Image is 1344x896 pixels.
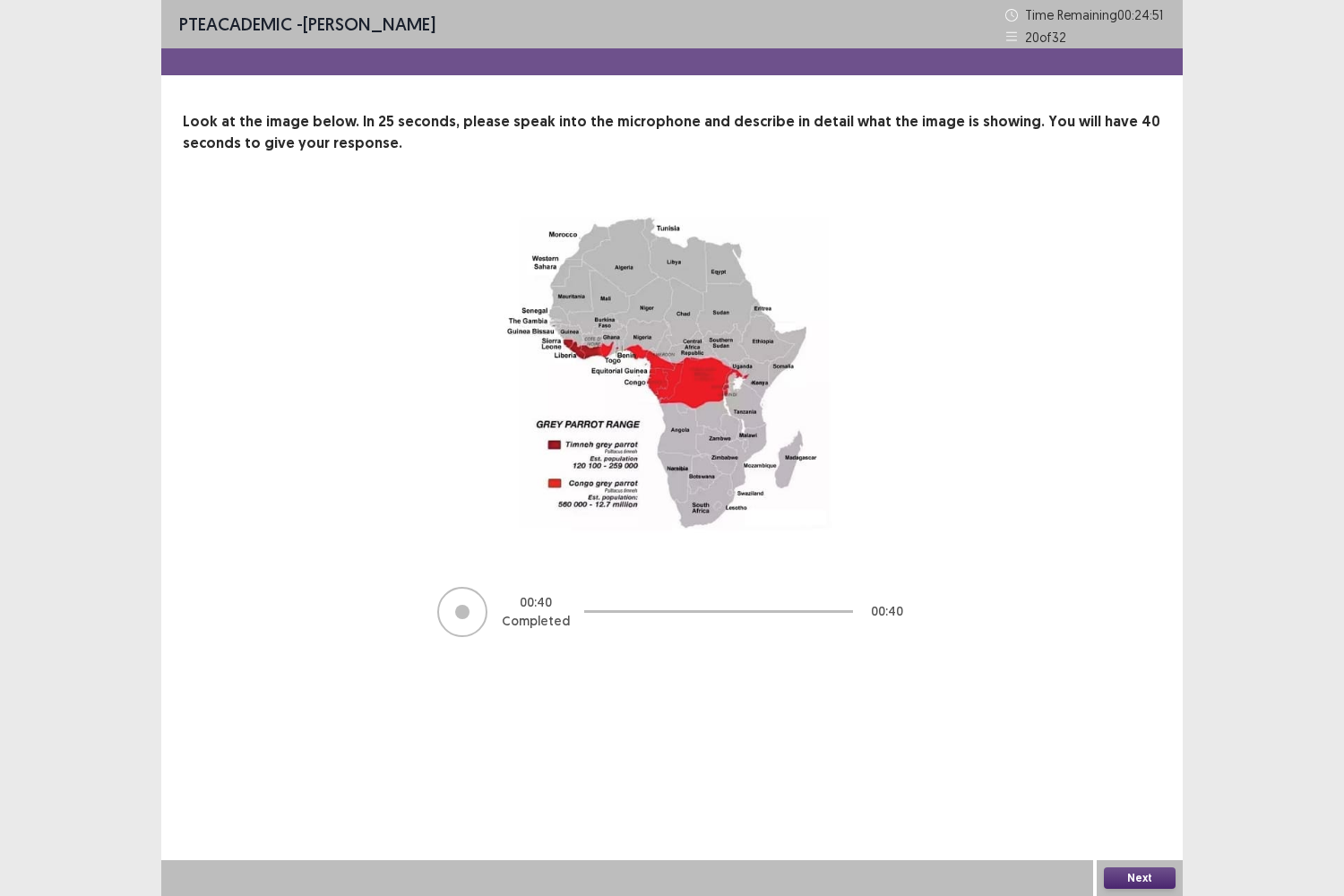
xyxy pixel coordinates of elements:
span: PTE academic [179,13,292,35]
p: 00 : 40 [871,602,903,621]
p: Completed [502,612,570,631]
img: image-description [448,197,896,549]
p: 00 : 40 [520,593,552,612]
button: Next [1104,867,1176,889]
p: Time Remaining 00 : 24 : 51 [1025,5,1165,24]
p: 20 of 32 [1025,28,1066,47]
p: Look at the image below. In 25 seconds, please speak into the microphone and describe in detail w... [183,111,1161,154]
p: - [PERSON_NAME] [179,11,435,38]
